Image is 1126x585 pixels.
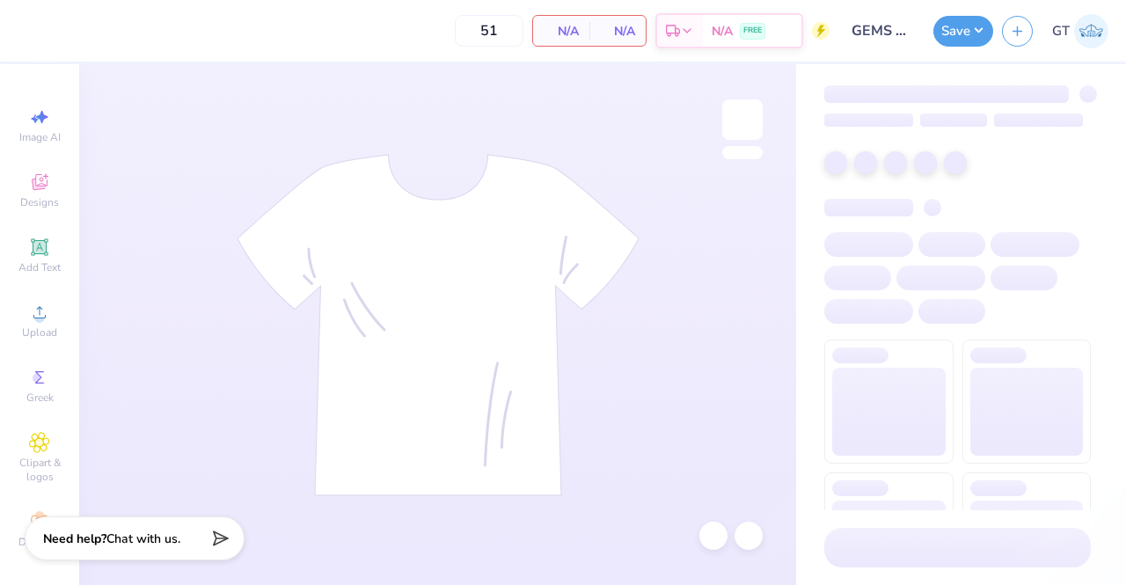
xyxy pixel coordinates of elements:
strong: Need help? [43,530,106,547]
span: Clipart & logos [9,456,70,484]
span: Image AI [19,130,61,144]
span: Chat with us. [106,530,180,547]
span: Greek [26,391,54,405]
span: N/A [712,22,733,40]
span: Upload [22,325,57,340]
span: Decorate [18,535,61,549]
img: tee-skeleton.svg [237,154,640,496]
span: N/A [600,22,635,40]
span: N/A [544,22,579,40]
button: Save [933,16,993,47]
img: Gayathree Thangaraj [1074,14,1108,48]
input: – – [455,15,523,47]
span: GT [1052,21,1070,41]
a: GT [1052,14,1108,48]
span: FREE [743,25,762,37]
span: Add Text [18,260,61,274]
input: Untitled Design [838,13,925,48]
span: Designs [20,195,59,209]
